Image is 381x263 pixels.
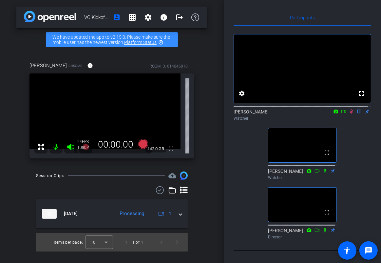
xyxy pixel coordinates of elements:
div: [PERSON_NAME] [268,227,337,240]
div: [PERSON_NAME] [234,109,371,121]
mat-icon: cloud_upload [168,172,176,180]
div: Watcher [234,115,371,121]
div: Session Clips [36,172,65,179]
div: 1 – 1 of 1 [125,239,143,246]
mat-icon: grid_on [128,13,136,21]
span: Participants [290,15,315,20]
img: Session clips [180,172,188,179]
button: Next page [169,234,185,250]
button: Previous page [154,234,169,250]
mat-icon: settings [144,13,152,21]
span: FPS [82,139,89,144]
mat-icon: fullscreen [323,208,331,216]
span: [PERSON_NAME] [29,62,67,69]
mat-icon: flip [355,108,363,114]
mat-icon: accessibility [343,247,351,254]
div: 1080P [78,145,94,150]
span: 142.0 GB [145,145,166,153]
mat-icon: account_box [113,13,121,21]
div: Watcher [268,175,337,181]
mat-icon: info [160,13,168,21]
div: Items per page: [54,239,83,246]
img: thumb-nail [42,209,57,219]
span: Destinations for your clips [168,172,176,180]
div: Director [268,234,337,240]
div: [PERSON_NAME] [268,168,337,181]
mat-icon: logout [176,13,183,21]
div: Processing [116,210,147,217]
mat-icon: settings [238,90,246,97]
span: VC Kickoff take 2 [84,11,109,24]
span: 1 [169,210,171,217]
span: [DATE] [64,210,78,217]
mat-icon: highlight_off [158,40,163,45]
mat-icon: fullscreen [323,149,331,157]
a: Platform Status [124,40,157,45]
div: We have updated the app to v2.15.0. Please make sure the mobile user has the newest version. [46,32,178,47]
mat-icon: info [87,63,93,69]
mat-icon: fullscreen [167,145,175,153]
div: 24 [78,139,94,144]
img: app-logo [24,11,76,22]
div: 00:00:00 [94,139,138,150]
span: Chrome [68,63,82,68]
div: ROOM ID: 614046018 [149,63,188,69]
mat-icon: message [365,247,372,254]
mat-icon: fullscreen [357,90,365,97]
mat-expansion-panel-header: thumb-nail[DATE]Processing1 [36,199,188,228]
